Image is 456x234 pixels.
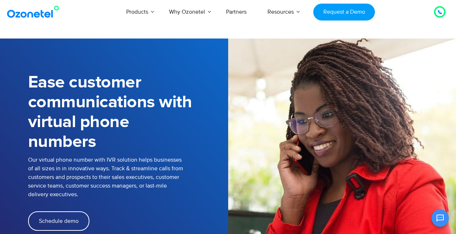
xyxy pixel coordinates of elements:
[313,4,375,21] a: Request a Demo
[39,218,79,224] span: Schedule demo
[431,210,449,227] button: Open chat
[28,211,89,231] a: Schedule demo
[28,73,228,152] h1: Ease customer communications with virtual phone numbers
[28,156,228,199] p: Our virtual phone number with IVR solution helps businesses of all sizes in in innovative ways. T...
